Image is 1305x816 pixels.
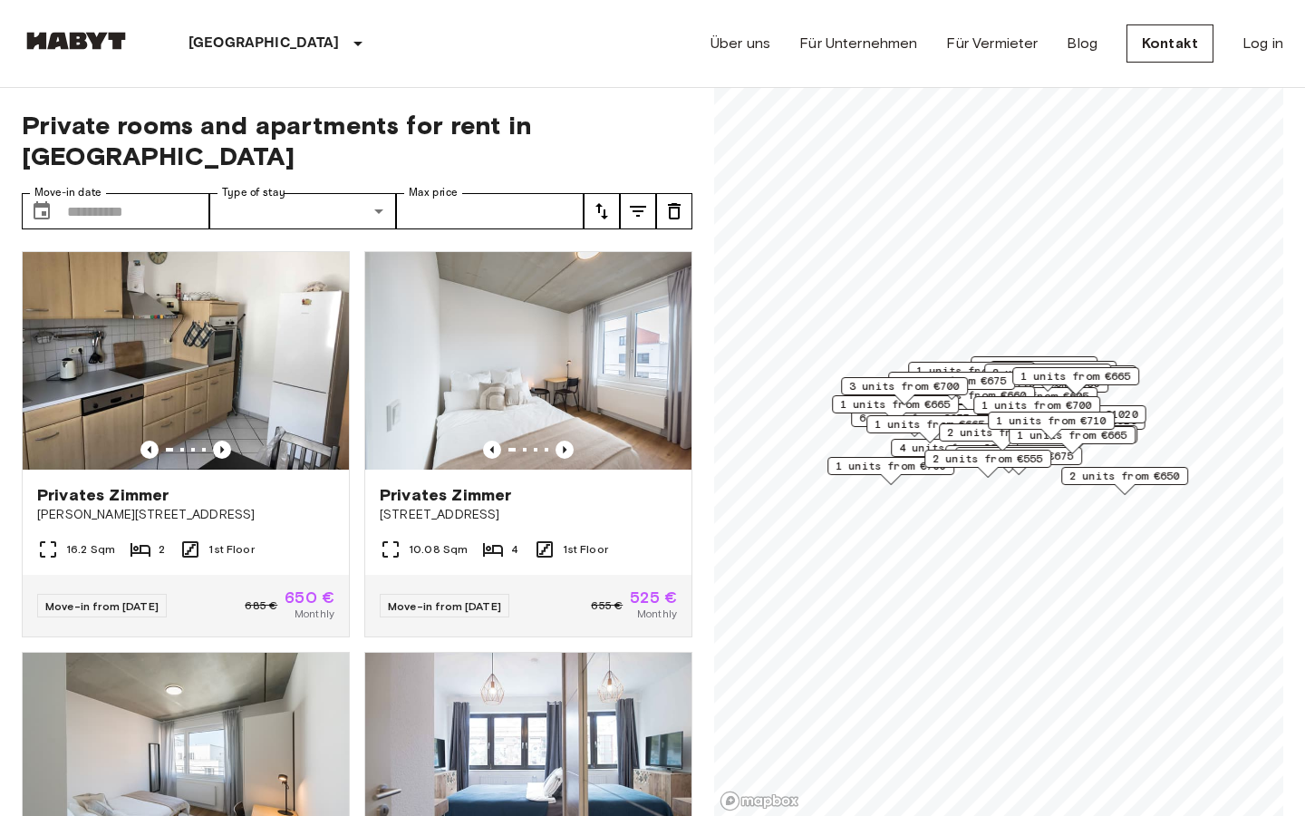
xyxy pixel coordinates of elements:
img: Habyt [22,32,130,50]
span: 1 units from €675 [896,373,1007,389]
div: Map marker [971,356,1097,384]
div: Map marker [939,423,1066,452]
a: Für Unternehmen [799,33,917,54]
button: tune [620,193,656,229]
img: Marketing picture of unit DE-04-031-001-01HF [23,252,349,470]
a: Log in [1242,33,1283,54]
button: Previous image [483,441,501,459]
span: Move-in from [DATE] [388,599,501,613]
span: 2 units from €650 [1069,468,1180,484]
span: Privates Zimmer [380,484,511,506]
span: 9 units from €1020 [1021,406,1138,423]
span: 1 units from €665 [1017,427,1127,443]
div: Map marker [841,377,968,405]
label: Move-in date [34,185,101,200]
span: 2 units from €685 [992,364,1103,381]
img: Marketing picture of unit DE-04-037-006-04Q [365,252,691,470]
div: Map marker [1061,467,1188,495]
span: Move-in from [DATE] [45,599,159,613]
span: 1 units from €700 [836,458,946,474]
button: Previous image [140,441,159,459]
a: Marketing picture of unit DE-04-037-006-04QPrevious imagePrevious imagePrivates Zimmer[STREET_ADD... [364,251,692,637]
div: Map marker [1013,405,1146,433]
span: 1 units from €700 [981,397,1092,413]
span: Monthly [637,606,677,622]
span: 1 units from €615 [998,362,1108,378]
div: Map marker [827,457,954,485]
a: Für Vermieter [946,33,1038,54]
span: 525 € [630,589,677,606]
div: Map marker [888,372,1015,400]
span: 1 units from €710 [996,413,1107,429]
div: Map marker [908,362,1035,390]
a: Kontakt [1126,24,1213,63]
div: Map marker [988,412,1115,440]
span: 1 units from €665 [1020,368,1131,384]
button: Choose date [24,193,60,229]
span: Private rooms and apartments for rent in [GEOGRAPHIC_DATA] [22,110,692,171]
div: Map marker [832,395,959,423]
span: Privates Zimmer [37,484,169,506]
label: Type of stay [222,185,285,200]
p: [GEOGRAPHIC_DATA] [188,33,340,54]
label: Max price [409,185,458,200]
span: 1 units from €665 [875,416,985,432]
span: 3 units from €700 [849,378,960,394]
div: Map marker [1012,367,1139,395]
div: Map marker [984,364,1111,392]
span: 1 units from €660 [916,387,1027,403]
a: Marketing picture of unit DE-04-031-001-01HFPrevious imagePrevious imagePrivates Zimmer[PERSON_NA... [22,251,350,637]
span: [PERSON_NAME][STREET_ADDRESS] [37,506,334,524]
span: 2 [159,541,165,558]
span: 16.2 Sqm [66,541,115,558]
span: 1st Floor [208,541,254,558]
button: Previous image [213,441,231,459]
div: Map marker [973,396,1100,424]
span: [STREET_ADDRESS] [380,506,677,524]
span: 4 units from €600 [899,440,1010,456]
span: 1 units from €685 [916,363,1027,379]
span: 685 € [245,597,277,614]
span: 655 € [591,597,623,614]
button: tune [656,193,692,229]
span: 2 units from €555 [933,451,1043,467]
div: Map marker [924,450,1051,478]
span: 2 units from €690 [947,424,1058,441]
div: Map marker [1009,426,1136,454]
a: Blog [1067,33,1097,54]
span: 2 units from €675 [963,448,1074,464]
span: 4 [511,541,518,558]
div: Map marker [891,439,1018,467]
span: 1 units from €650 [979,357,1089,374]
span: 650 € [285,589,334,606]
span: 10.08 Sqm [409,541,468,558]
div: Map marker [908,386,1035,414]
span: 1 units from €665 [840,396,951,413]
span: 1st Floor [563,541,608,558]
div: Map marker [866,415,993,443]
a: Mapbox logo [720,791,799,811]
div: Map marker [990,361,1116,389]
button: Previous image [556,441,574,459]
span: Monthly [295,606,334,622]
a: Über uns [710,33,770,54]
button: tune [584,193,620,229]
